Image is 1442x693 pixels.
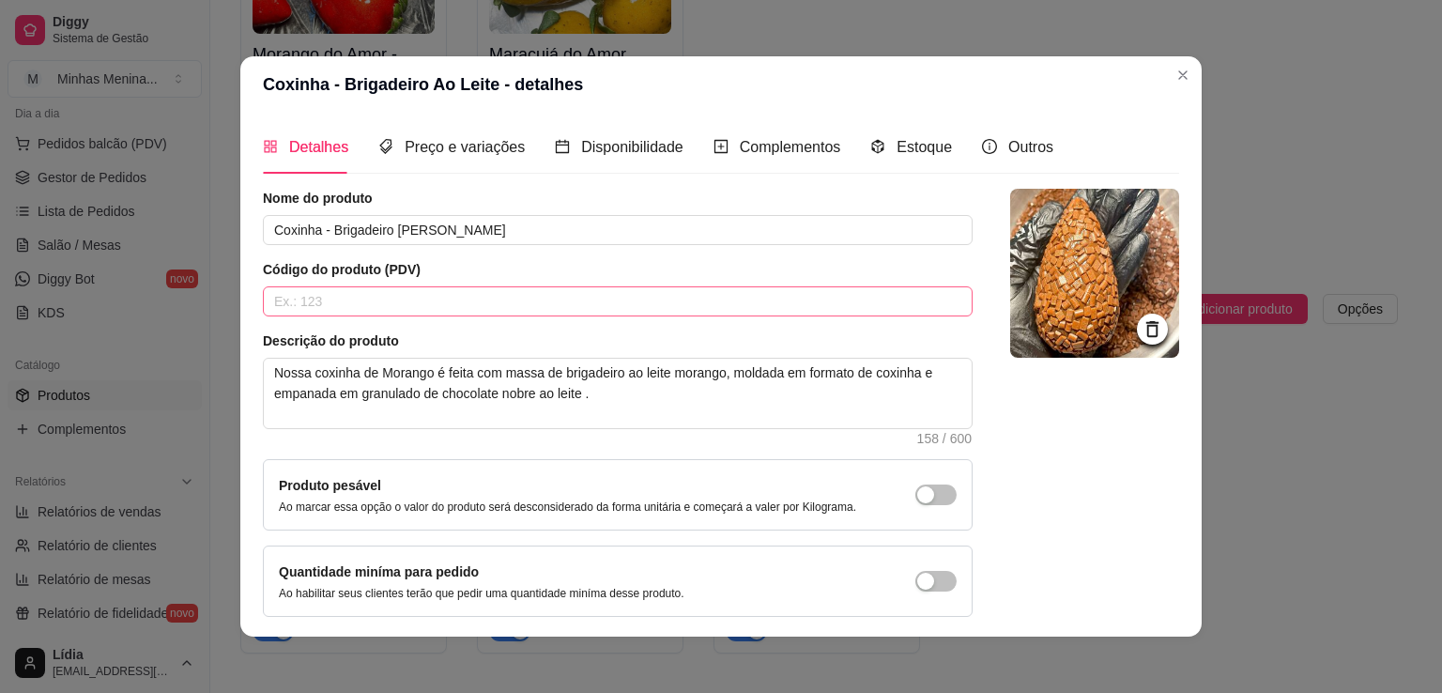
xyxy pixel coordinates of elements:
[870,139,885,154] span: code-sandbox
[279,586,684,601] p: Ao habilitar seus clientes terão que pedir uma quantidade miníma desse produto.
[289,139,348,155] span: Detalhes
[279,564,479,579] label: Quantidade miníma para pedido
[1168,60,1198,90] button: Close
[740,139,841,155] span: Complementos
[1008,139,1053,155] span: Outros
[263,139,278,154] span: appstore
[982,139,997,154] span: info-circle
[263,189,973,208] article: Nome do produto
[240,56,1202,113] header: Coxinha - Brigadeiro Ao Leite - detalhes
[263,215,973,245] input: Ex.: Hamburguer de costela
[279,500,856,515] p: Ao marcar essa opção o valor do produto será desconsiderado da forma unitária e começará a valer ...
[263,331,973,350] article: Descrição do produto
[263,286,973,316] input: Ex.: 123
[264,359,972,428] textarea: Nossa coxinha de Morango é feita com massa de brigadeiro ao leite morango, moldada em formato de ...
[263,260,973,279] article: Código do produto (PDV)
[581,139,683,155] span: Disponibilidade
[279,478,381,493] label: Produto pesável
[1010,189,1179,358] img: logo da loja
[713,139,729,154] span: plus-square
[378,139,393,154] span: tags
[897,139,952,155] span: Estoque
[555,139,570,154] span: calendar
[405,139,525,155] span: Preço e variações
